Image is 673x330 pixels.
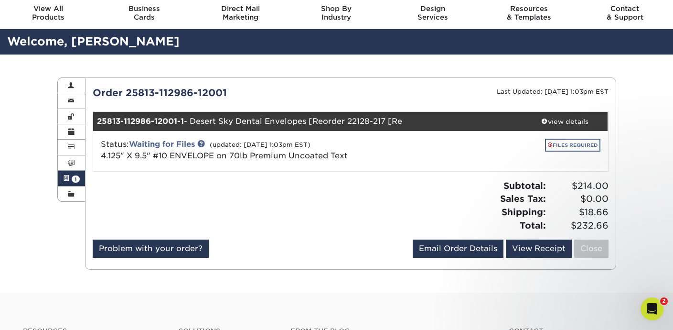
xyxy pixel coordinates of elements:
[46,12,65,22] p: Active
[30,257,38,264] button: Gif picker
[549,192,609,206] span: $0.00
[168,4,185,21] div: Close
[503,180,546,191] strong: Subtotal:
[45,257,53,264] button: Upload attachment
[101,151,348,160] span: 4.125" X 9.5" #10 ENVELOPE on 70lb Premium Uncoated Text
[577,4,673,22] div: & Support
[85,86,351,100] div: Order 25813-112986-12001
[413,240,503,258] a: Email Order Details
[46,5,108,12] h1: [PERSON_NAME]
[163,253,179,268] button: Send a message…
[385,4,481,13] span: Design
[481,4,577,22] div: & Templates
[15,23,149,33] div: Good morning [PERSON_NAME],
[15,51,149,164] div: Thank you for placing your print order with Primoprint. This is just a friendly reminder that we ...
[574,240,609,258] a: Close
[502,207,546,217] strong: Shipping:
[594,304,673,330] iframe: Google Customer Reviews
[641,297,663,320] iframe: Intercom live chat
[549,206,609,219] span: $18.66
[129,140,195,149] a: Waiting for Files
[210,141,310,148] small: (updated: [DATE] 1:03pm EST)
[481,4,577,13] span: Resources
[385,4,481,22] div: Services
[192,4,288,22] div: Marketing
[497,88,609,95] small: Last Updated: [DATE] 1:03pm EST
[520,220,546,231] strong: Total:
[288,4,385,13] span: Shop By
[96,4,192,13] span: Business
[549,179,609,193] span: $214.00
[660,297,668,305] span: 2
[58,171,85,186] a: 1
[15,257,22,264] button: Emoji picker
[549,219,609,232] span: $232.66
[192,4,288,13] span: Direct Mail
[93,240,209,258] a: Problem with your order?
[15,211,146,229] i: You will receive a copy of this message by email
[545,139,600,152] a: FILES REQUIRED
[577,4,673,13] span: Contact
[15,183,149,230] div: Please let us know if you have any questions or concerns about your order. Thank you, and enjoy y...
[72,176,80,183] span: 1
[150,4,168,22] button: Home
[288,4,385,22] div: Industry
[500,193,546,204] strong: Sales Tax:
[522,112,608,131] a: view details
[97,117,184,126] strong: 25813-112986-12001-1
[8,237,183,253] textarea: Message…
[93,112,522,131] div: - Desert Sky Dental Envelopes [Reorder 22128-217 [Re
[96,4,192,22] div: Cards
[522,117,608,126] div: view details
[506,240,572,258] a: View Receipt
[94,139,436,162] div: Status:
